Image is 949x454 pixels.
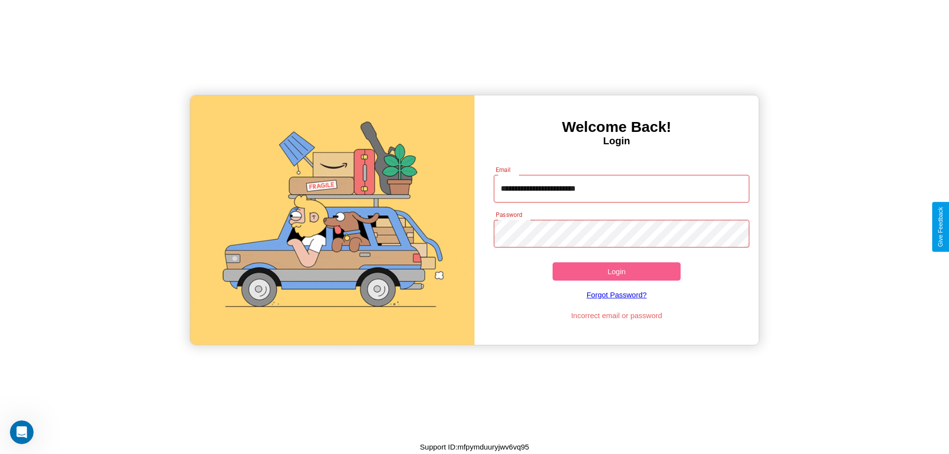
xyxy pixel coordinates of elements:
[553,262,681,281] button: Login
[489,281,745,309] a: Forgot Password?
[496,210,522,219] label: Password
[420,440,529,454] p: Support ID: mfpymduuryjwv6vq95
[474,119,759,135] h3: Welcome Back!
[489,309,745,322] p: Incorrect email or password
[496,165,511,174] label: Email
[10,420,34,444] iframe: Intercom live chat
[474,135,759,147] h4: Login
[937,207,944,247] div: Give Feedback
[190,95,474,345] img: gif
